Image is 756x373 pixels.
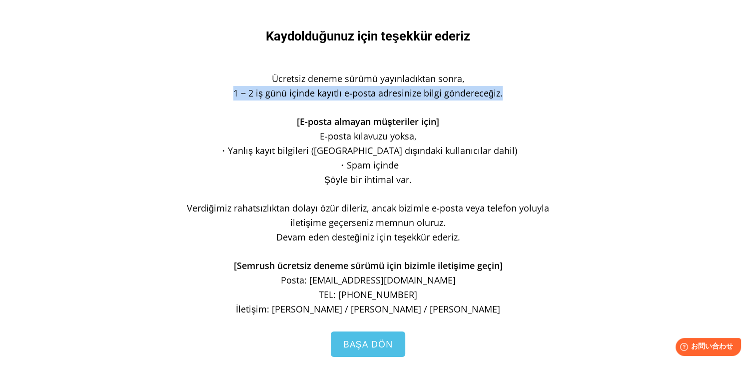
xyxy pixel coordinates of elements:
[219,144,517,156] span: ・Yanlış kayıt bilgileri ([GEOGRAPHIC_DATA] dışındaki kullanıcılar dahil)
[343,338,393,350] span: BAŞA DÖN
[236,303,500,315] span: İletişim: [PERSON_NAME] / [PERSON_NAME] / [PERSON_NAME]
[233,87,503,99] span: 1 ~ 2 iş günü içinde kayıtlı e-posta adresinize bilgi göndereceğiz.
[266,28,470,43] span: Kaydolduğunuz için teşekkür ederiz
[331,331,405,357] a: BAŞA DÖN
[276,231,460,243] span: Devam eden desteğiniz için teşekkür ederiz.
[233,259,502,271] span: [Semrush ücretsiz deneme sürümü için bizimle iletişime geçin]
[667,334,745,362] iframe: Help widget launcher
[320,130,417,142] span: E-posta kılavuzu yoksa,
[297,115,439,127] span: [E-posta almayan müşteriler için]
[338,159,399,171] span: ・Spam içinde
[324,173,412,185] span: Şöyle bir ihtimal var.
[281,274,456,286] span: Posta: [EMAIL_ADDRESS][DOMAIN_NAME]
[187,202,549,228] span: Verdiğimiz rahatsızlıktan dolayı özür dileriz, ancak bizimle e-posta veya telefon yoluyla iletişi...
[272,72,465,84] span: Ücretsiz deneme sürümü yayınladıktan sonra,
[319,288,417,300] span: TEL: [PHONE_NUMBER]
